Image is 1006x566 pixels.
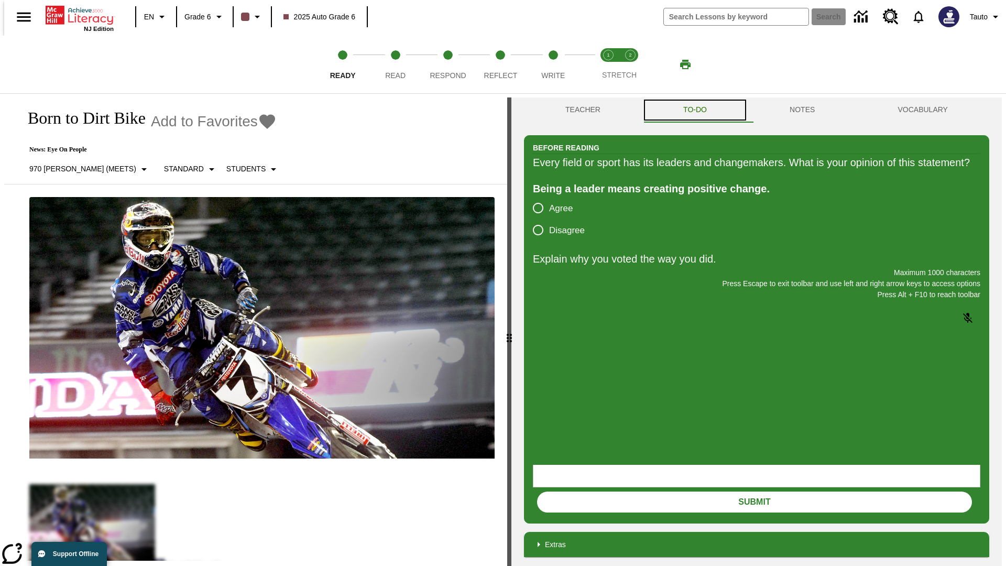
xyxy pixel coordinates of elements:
[312,36,373,93] button: Ready step 1 of 5
[533,197,593,241] div: poll
[226,164,266,175] p: Students
[537,492,972,513] button: Submit
[430,71,466,80] span: Respond
[533,251,980,267] p: Explain why you voted the way you did.
[511,97,1002,566] div: activity
[669,55,702,74] button: Print
[533,289,980,300] p: Press Alt + F10 to reach toolbar
[541,71,565,80] span: Write
[385,71,406,80] span: Read
[533,267,980,278] p: Maximum 1000 characters
[877,3,905,31] a: Resource Center, Will open in new tab
[222,160,284,179] button: Select Student
[533,154,980,171] div: Every field or sport has its leaders and changemakers. What is your opinion of this statement?
[905,3,932,30] a: Notifications
[533,180,980,197] div: Being a leader means creating positive change.
[330,71,356,80] span: Ready
[593,36,624,93] button: Stretch Read step 1 of 2
[545,539,566,550] p: Extras
[17,108,146,128] h1: Born to Dirt Bike
[144,12,154,23] span: EN
[938,6,959,27] img: Avatar
[53,550,99,558] span: Support Offline
[955,306,980,331] button: Click to activate and allow voice recognition
[629,52,631,58] text: 2
[29,164,136,175] p: 970 [PERSON_NAME] (Meets)
[642,97,748,123] button: TO-DO
[549,202,573,215] span: Agree
[8,2,39,32] button: Open side menu
[29,197,495,459] img: Motocross racer James Stewart flies through the air on his dirt bike.
[4,97,507,561] div: reading
[607,52,609,58] text: 1
[524,532,989,557] div: Extras
[484,71,518,80] span: Reflect
[932,3,966,30] button: Select a new avatar
[180,7,229,26] button: Grade: Grade 6, Select a grade
[524,97,989,123] div: Instructional Panel Tabs
[25,160,155,179] button: Select Lexile, 970 Lexile (Meets)
[523,36,584,93] button: Write step 5 of 5
[151,113,258,130] span: Add to Favorites
[970,12,988,23] span: Tauto
[31,542,107,566] button: Support Offline
[46,4,114,32] div: Home
[524,97,642,123] button: Teacher
[848,3,877,31] a: Data Center
[418,36,478,93] button: Respond step 3 of 5
[664,8,808,25] input: search field
[856,97,989,123] button: VOCABULARY
[748,97,856,123] button: NOTES
[602,71,637,79] span: STRETCH
[164,164,204,175] p: Standard
[160,160,222,179] button: Scaffolds, Standard
[283,12,356,23] span: 2025 Auto Grade 6
[615,36,646,93] button: Stretch Respond step 2 of 2
[507,97,511,566] div: Press Enter or Spacebar and then press right and left arrow keys to move the slider
[365,36,425,93] button: Read step 2 of 5
[139,7,173,26] button: Language: EN, Select a language
[17,146,284,154] p: News: Eye On People
[184,12,211,23] span: Grade 6
[549,224,585,237] span: Disagree
[533,278,980,289] p: Press Escape to exit toolbar and use left and right arrow keys to access options
[4,8,153,18] body: Explain why you voted the way you did. Maximum 1000 characters Press Alt + F10 to reach toolbar P...
[237,7,268,26] button: Class color is dark brown. Change class color
[151,112,277,130] button: Add to Favorites - Born to Dirt Bike
[470,36,531,93] button: Reflect step 4 of 5
[84,26,114,32] span: NJ Edition
[533,142,599,154] h2: Before Reading
[966,7,1006,26] button: Profile/Settings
